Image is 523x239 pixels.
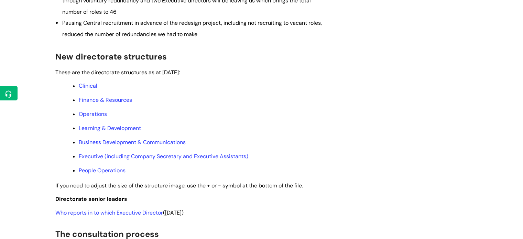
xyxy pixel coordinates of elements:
a: Business Development & Communications [79,139,186,146]
a: Executive (including Company Secretary and Executive Assistants) [79,153,248,160]
span: Pausing Central recruitment in advance of the redesign project, including not recruiting to vacan... [62,19,322,37]
span: If you need to adjust the size of the structure image, use the + or - symbol at the bottom of the... [55,182,303,189]
a: Who reports in to which Executive Director [55,209,163,216]
a: Learning & Development [79,124,141,132]
a: Clinical [79,82,97,89]
span: Directorate senior leaders [55,195,127,203]
span: These are the directorate structures as at [DATE]: [55,69,180,76]
a: People Operations [79,167,126,174]
span: ([DATE]) [55,209,184,216]
span: New directorate structures [55,51,167,62]
a: Operations [79,110,107,118]
a: Finance & Resources [79,96,132,104]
